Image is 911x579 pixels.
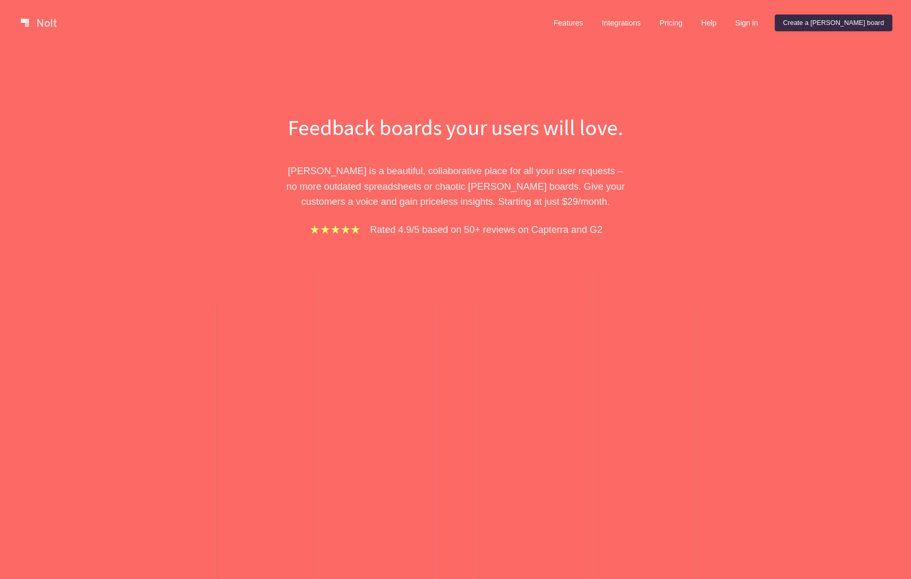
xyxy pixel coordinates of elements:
a: Integrations [593,15,649,31]
a: Help [693,15,725,31]
a: Features [545,15,591,31]
p: Rated 4.9/5 based on 50+ reviews on Capterra and G2 [370,222,602,237]
p: [PERSON_NAME] is a beautiful, collaborative place for all your user requests – no more outdated s... [276,163,635,209]
h1: Feedback boards your users will love. [276,112,635,142]
a: Sign in [727,15,767,31]
a: Pricing [651,15,691,31]
a: Create a [PERSON_NAME] board [775,15,892,31]
img: stars.b067e34983.png [309,223,362,235]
